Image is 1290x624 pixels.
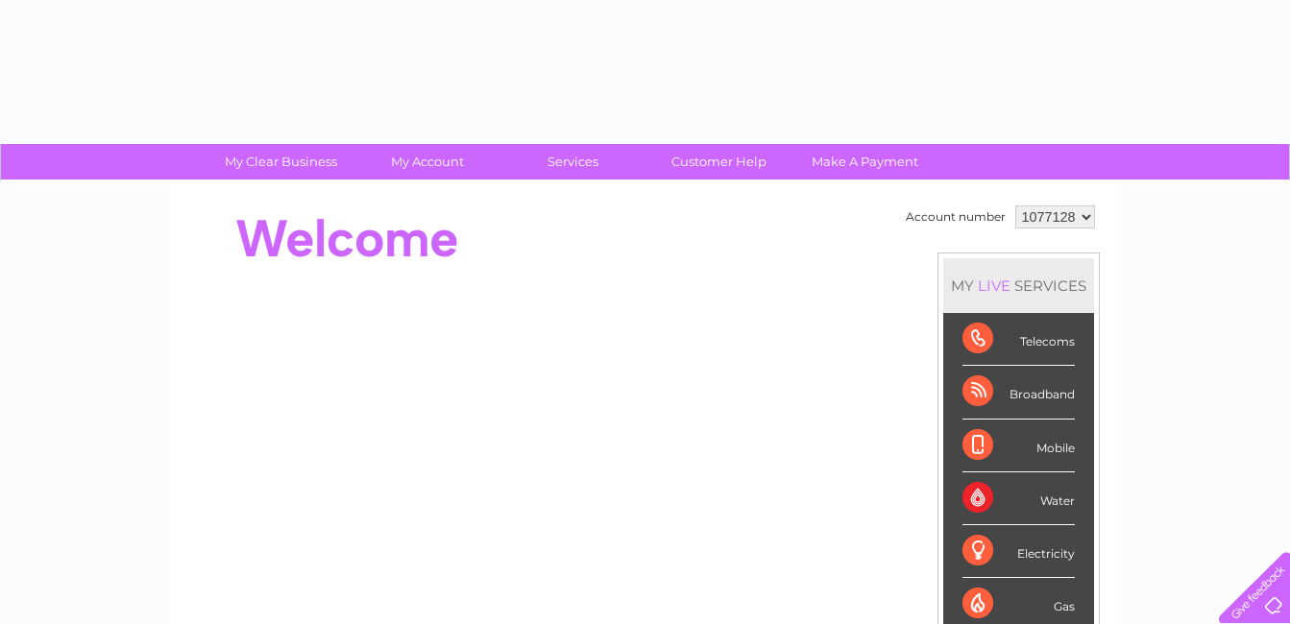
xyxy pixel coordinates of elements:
div: Water [962,472,1075,525]
div: Telecoms [962,313,1075,366]
a: Services [494,144,652,180]
a: My Clear Business [202,144,360,180]
a: Make A Payment [786,144,944,180]
div: Broadband [962,366,1075,419]
div: Electricity [962,525,1075,578]
div: Mobile [962,420,1075,472]
div: LIVE [974,276,1014,295]
div: MY SERVICES [943,258,1094,313]
td: Account number [901,201,1010,233]
a: Customer Help [640,144,798,180]
a: My Account [348,144,506,180]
